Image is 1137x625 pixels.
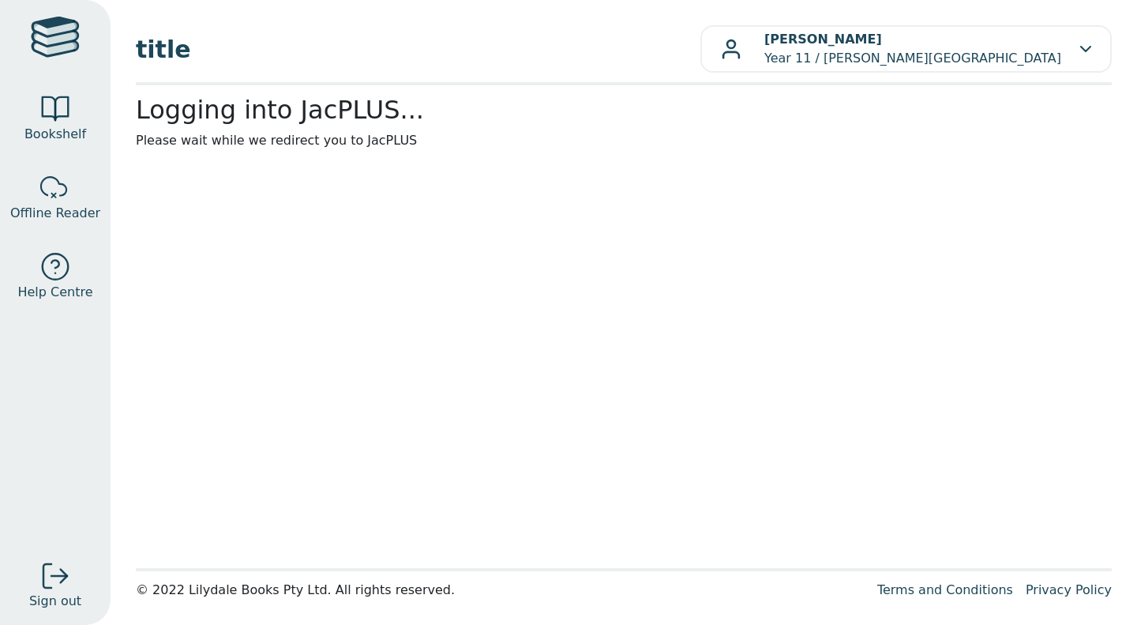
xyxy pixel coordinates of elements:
[29,592,81,611] span: Sign out
[136,581,865,600] div: © 2022 Lilydale Books Pty Ltd. All rights reserved.
[700,25,1112,73] button: [PERSON_NAME]Year 11 / [PERSON_NAME][GEOGRAPHIC_DATA]
[136,32,700,67] span: title
[10,204,100,223] span: Offline Reader
[24,125,86,144] span: Bookshelf
[764,32,882,47] b: [PERSON_NAME]
[136,95,1112,125] h2: Logging into JacPLUS...
[764,30,1061,68] p: Year 11 / [PERSON_NAME][GEOGRAPHIC_DATA]
[17,283,92,302] span: Help Centre
[1026,582,1112,597] a: Privacy Policy
[136,131,1112,150] p: Please wait while we redirect you to JacPLUS
[877,582,1013,597] a: Terms and Conditions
